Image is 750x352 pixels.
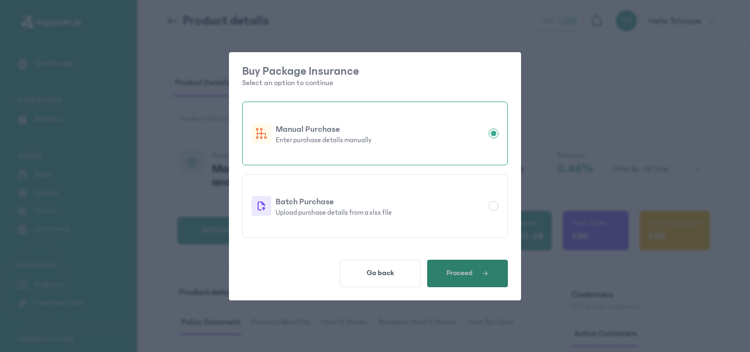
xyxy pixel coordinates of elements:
p: Manual Purchase [276,122,484,136]
p: Select an option to continue [242,77,508,88]
button: Go back [340,260,421,287]
p: Enter purchase details manually [276,136,484,144]
p: Buy Package Insurance [242,65,508,77]
button: Proceed [427,260,508,287]
p: Upload purchase details from a xlsx file [276,208,484,217]
p: Batch Purchase [276,195,484,208]
span: Proceed [446,269,473,277]
span: Go back [367,269,394,277]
